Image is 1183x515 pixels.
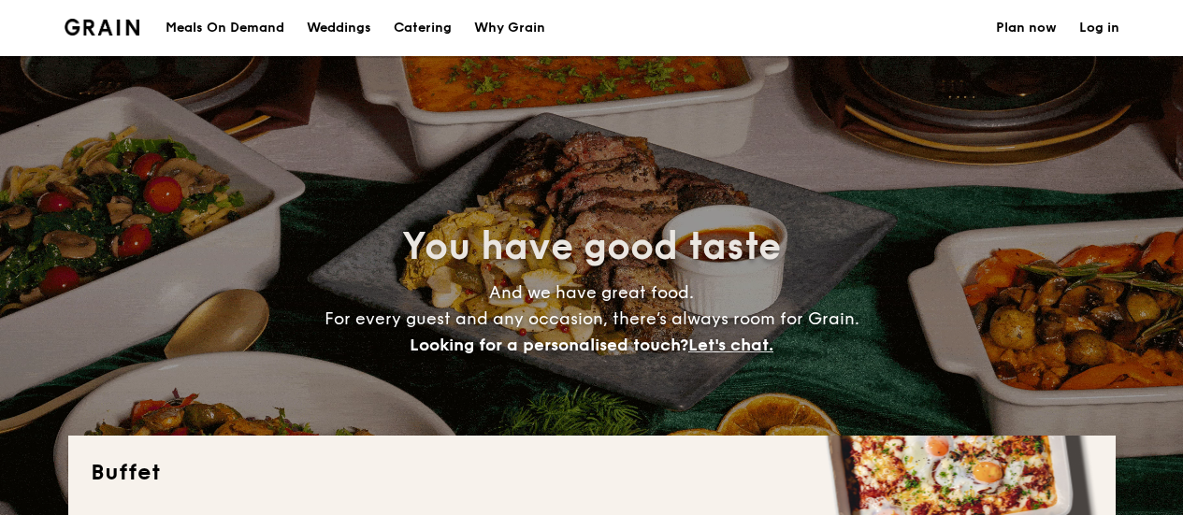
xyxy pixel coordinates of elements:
[402,224,781,269] span: You have good taste
[65,19,140,36] img: Grain
[410,335,688,355] span: Looking for a personalised touch?
[325,282,859,355] span: And we have great food. For every guest and any occasion, there’s always room for Grain.
[91,458,1093,488] h2: Buffet
[688,335,773,355] span: Let's chat.
[65,19,140,36] a: Logotype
